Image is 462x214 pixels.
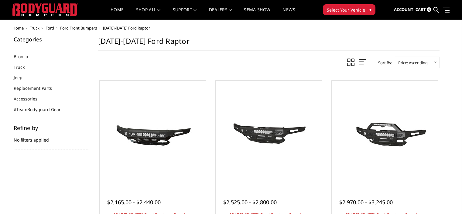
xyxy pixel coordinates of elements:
a: Jeep [14,74,30,81]
a: 2021-2025 Ford Raptor - Freedom Series - Base Front Bumper (non-winch) 2021-2025 Ford Raptor - Fr... [101,82,204,186]
a: Bronco [14,53,36,60]
a: Ford [46,25,54,31]
a: SEMA Show [244,8,270,19]
h5: Refine by [14,125,89,131]
a: Replacement Parts [14,85,60,91]
h5: Categories [14,37,89,42]
span: Account [394,7,413,12]
div: No filters applied [14,125,89,149]
button: Select Your Vehicle [323,4,375,15]
a: Dealers [209,8,232,19]
span: $2,525.00 - $2,800.00 [223,198,277,206]
a: Home [12,25,24,31]
a: 2021-2025 Ford Raptor - Freedom Series - Baja Front Bumper (winch mount) 2021-2025 Ford Raptor - ... [333,82,436,186]
a: Accessories [14,96,45,102]
span: $2,970.00 - $3,245.00 [339,198,393,206]
a: Cart 0 [416,2,431,18]
a: News [282,8,295,19]
h1: [DATE]-[DATE] Ford Raptor [98,37,440,51]
label: Sort By: [375,58,392,67]
a: Home [111,8,124,19]
span: [DATE]-[DATE] Ford Raptor [103,25,150,31]
a: #TeamBodyguard Gear [14,106,68,113]
a: Account [394,2,413,18]
img: 2021-2025 Ford Raptor - Freedom Series - Base Front Bumper (winch mount) [220,111,317,157]
span: $2,165.00 - $2,440.00 [107,198,161,206]
a: Truck [30,25,39,31]
a: 2021-2025 Ford Raptor - Freedom Series - Base Front Bumper (winch mount) [217,82,320,186]
span: Cart [416,7,426,12]
span: ▾ [369,6,371,13]
a: Truck [14,64,32,70]
a: shop all [136,8,161,19]
span: 0 [427,7,431,12]
a: Support [173,8,197,19]
a: Ford Front Bumpers [60,25,97,31]
span: Select Your Vehicle [327,7,365,13]
img: BODYGUARD BUMPERS [12,3,78,16]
